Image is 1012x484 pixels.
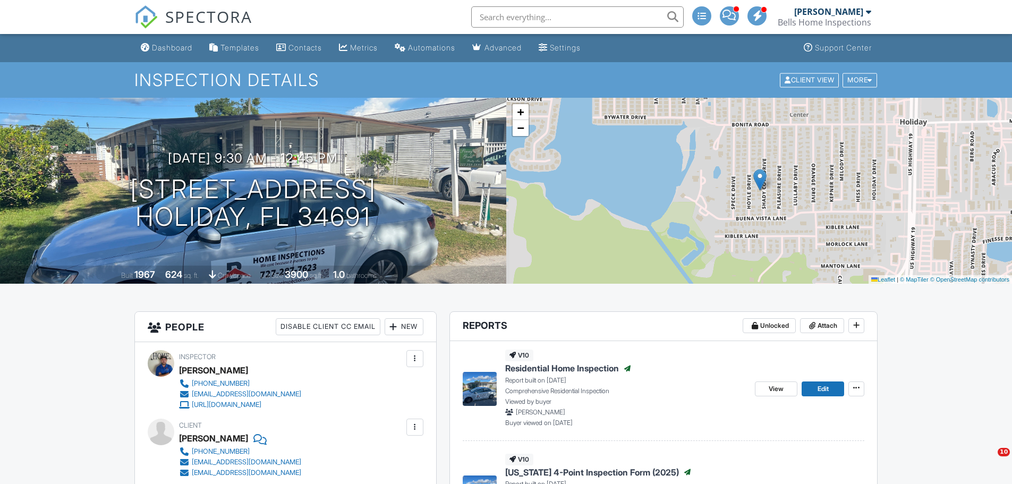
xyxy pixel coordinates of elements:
span: Lot Size [261,271,283,279]
h1: [STREET_ADDRESS] Holiday, FL 34691 [130,175,376,232]
a: Dashboard [137,38,197,58]
div: [PHONE_NUMBER] [192,447,250,456]
span: Built [121,271,133,279]
a: © MapTiler [900,276,929,283]
a: SPECTORA [134,14,252,37]
a: Zoom in [513,104,529,120]
span: crawlspace [218,271,251,279]
div: 1.0 [333,269,345,280]
span: Client [179,421,202,429]
span: SPECTORA [165,5,252,28]
a: Support Center [800,38,876,58]
span: − [517,121,524,134]
div: [PERSON_NAME] [794,6,863,17]
h1: Inspection Details [134,71,878,89]
div: Dashboard [152,43,192,52]
div: 3900 [285,269,308,280]
div: [EMAIL_ADDRESS][DOMAIN_NAME] [192,458,301,466]
input: Search everything... [471,6,684,28]
div: Bells Home Inspections [778,17,871,28]
h3: [DATE] 9:30 am - 12:45 pm [168,151,338,165]
img: Marker [753,169,767,191]
div: More [843,73,877,87]
a: Settings [534,38,585,58]
div: [EMAIL_ADDRESS][DOMAIN_NAME] [192,390,301,398]
div: Support Center [815,43,872,52]
div: Settings [550,43,581,52]
a: [EMAIL_ADDRESS][DOMAIN_NAME] [179,468,301,478]
a: Client View [779,75,841,83]
div: [URL][DOMAIN_NAME] [192,401,261,409]
div: [EMAIL_ADDRESS][DOMAIN_NAME] [192,469,301,477]
a: Leaflet [871,276,895,283]
div: Templates [220,43,259,52]
div: Automations [408,43,455,52]
div: Metrics [350,43,378,52]
div: [PERSON_NAME] [179,362,248,378]
span: sq. ft. [184,271,199,279]
span: | [897,276,898,283]
a: [EMAIL_ADDRESS][DOMAIN_NAME] [179,389,301,400]
a: [PHONE_NUMBER] [179,378,301,389]
a: Metrics [335,38,382,58]
a: Zoom out [513,120,529,136]
div: Client View [780,73,839,87]
div: [PERSON_NAME] [179,430,248,446]
a: Automations (Advanced) [390,38,460,58]
a: © OpenStreetMap contributors [930,276,1009,283]
span: sq.ft. [310,271,323,279]
div: Advanced [484,43,522,52]
a: [PHONE_NUMBER] [179,446,301,457]
span: bathrooms [346,271,377,279]
a: Contacts [272,38,326,58]
iframe: Intercom live chat [976,448,1001,473]
span: + [517,105,524,118]
a: [EMAIL_ADDRESS][DOMAIN_NAME] [179,457,301,468]
span: 10 [998,448,1010,456]
div: 624 [165,269,182,280]
div: [PHONE_NUMBER] [192,379,250,388]
a: Templates [205,38,263,58]
div: Contacts [288,43,322,52]
img: The Best Home Inspection Software - Spectora [134,5,158,29]
a: Advanced [468,38,526,58]
span: Inspector [179,353,216,361]
div: New [385,318,423,335]
div: Disable Client CC Email [276,318,380,335]
a: [URL][DOMAIN_NAME] [179,400,301,410]
div: 1967 [134,269,155,280]
h3: People [135,312,436,342]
